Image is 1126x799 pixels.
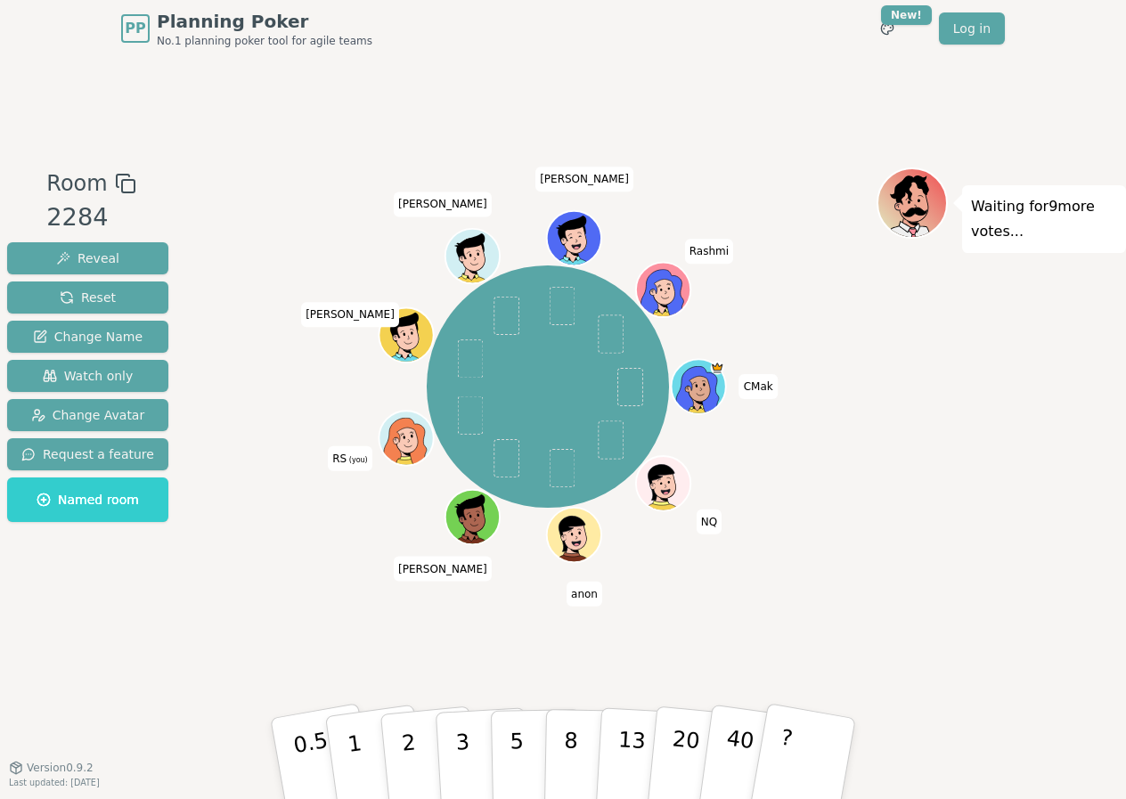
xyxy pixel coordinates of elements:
span: Click to change your name [328,446,371,471]
span: (you) [347,456,368,464]
button: Click to change your avatar [380,412,431,464]
a: PPPlanning PokerNo.1 planning poker tool for agile teams [121,9,372,48]
span: Watch only [43,367,134,385]
span: Room [46,167,107,200]
span: Click to change your name [739,374,778,399]
span: Click to change your name [301,302,399,327]
span: Click to change your name [394,557,492,582]
span: Planning Poker [157,9,372,34]
button: Named room [7,477,168,522]
button: Change Avatar [7,399,168,431]
span: PP [125,18,145,39]
span: Change Avatar [31,406,145,424]
p: Waiting for 9 more votes... [971,194,1117,244]
button: New! [871,12,903,45]
button: Version0.9.2 [9,761,94,775]
span: No.1 planning poker tool for agile teams [157,34,372,48]
span: Version 0.9.2 [27,761,94,775]
span: Reset [60,289,116,306]
span: Request a feature [21,445,154,463]
button: Request a feature [7,438,168,470]
div: New! [881,5,932,25]
span: Click to change your name [567,582,602,607]
a: Log in [939,12,1005,45]
span: Click to change your name [535,167,633,192]
button: Reset [7,281,168,314]
span: Named room [37,491,139,509]
span: Change Name [33,328,143,346]
span: Click to change your name [394,192,492,216]
div: 2284 [46,200,135,236]
span: Click to change your name [685,239,733,264]
span: Reveal [56,249,119,267]
span: CMak is the host [711,361,724,374]
button: Change Name [7,321,168,353]
button: Reveal [7,242,168,274]
span: Click to change your name [697,510,722,534]
button: Watch only [7,360,168,392]
span: Last updated: [DATE] [9,778,100,787]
